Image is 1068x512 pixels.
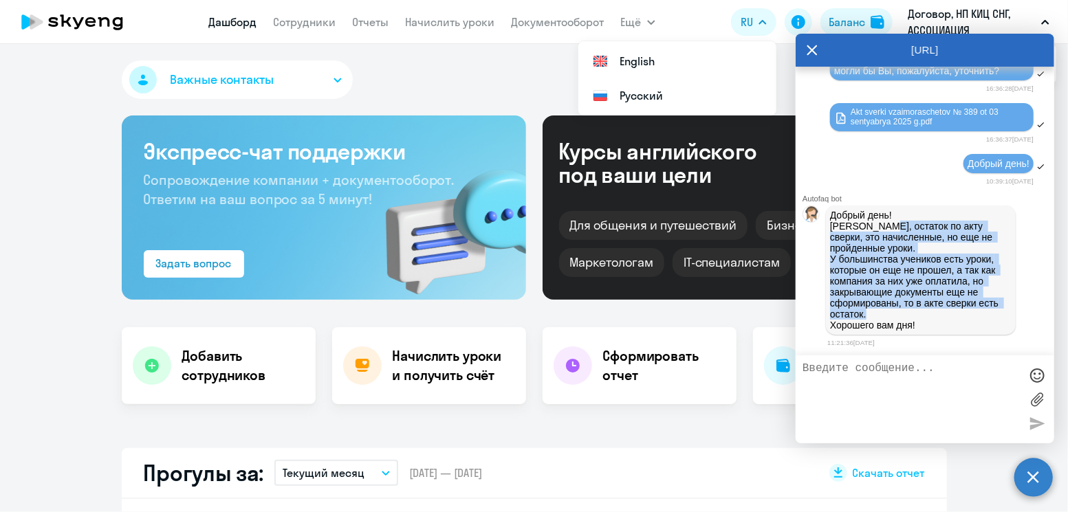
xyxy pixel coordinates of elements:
[353,15,389,29] a: Отчеты
[986,135,1034,143] time: 16:36:37[DATE]
[901,5,1056,38] button: Договор, НП КИЦ СНГ, АССОЦИАЦИЯ
[393,346,512,385] h4: Начислить уроки и получить счёт
[829,14,865,30] div: Баланс
[986,85,1034,92] time: 16:36:28[DATE]
[741,14,753,30] span: RU
[144,459,264,487] h2: Прогулы за:
[834,107,1029,126] a: Akt sverki vzaimoraschetov № 389 ot 03 sentyabrya 2025 g.pdf
[731,8,776,36] button: RU
[559,211,748,240] div: Для общения и путешествий
[871,15,884,29] img: balance
[803,194,1054,203] div: Autofaq bot
[820,8,893,36] button: Балансbalance
[803,206,820,226] img: bot avatar
[559,140,794,186] div: Курсы английского под ваши цели
[274,460,398,486] button: Текущий месяц
[366,145,526,300] img: bg-img
[559,248,664,277] div: Маркетологам
[830,210,1012,331] p: Добрый день! [PERSON_NAME], остаток по акту сверки, это начисленные, но еще не пройденные уроки. ...
[512,15,604,29] a: Документооборот
[182,346,305,385] h4: Добавить сотрудников
[406,15,495,29] a: Начислить уроки
[171,71,274,89] span: Важные контакты
[144,171,455,208] span: Сопровождение компании + документооборот. Ответим на ваш вопрос за 5 минут!
[156,255,232,271] div: Задать вопрос
[209,15,257,29] a: Дашборд
[853,465,925,480] span: Скачать отчет
[1027,389,1047,410] label: Лимит 10 файлов
[144,250,244,278] button: Задать вопрос
[968,158,1029,169] span: Добрый день!
[908,5,1036,38] p: Договор, НП КИЦ СНГ, АССОЦИАЦИЯ
[592,53,609,69] img: English
[603,346,726,385] h4: Сформировать отчет
[578,41,776,115] ul: Ещё
[827,339,875,346] time: 11:21:36[DATE]
[274,15,336,29] a: Сотрудники
[756,211,919,240] div: Бизнес и командировки
[621,8,655,36] button: Ещё
[409,465,482,480] span: [DATE] — [DATE]
[673,248,791,277] div: IT-специалистам
[144,137,504,165] h3: Экспресс-чат поддержки
[283,465,364,481] p: Текущий месяц
[592,87,609,104] img: Русский
[621,14,642,30] span: Ещё
[986,177,1034,185] time: 10:39:10[DATE]
[122,60,353,99] button: Важные контакты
